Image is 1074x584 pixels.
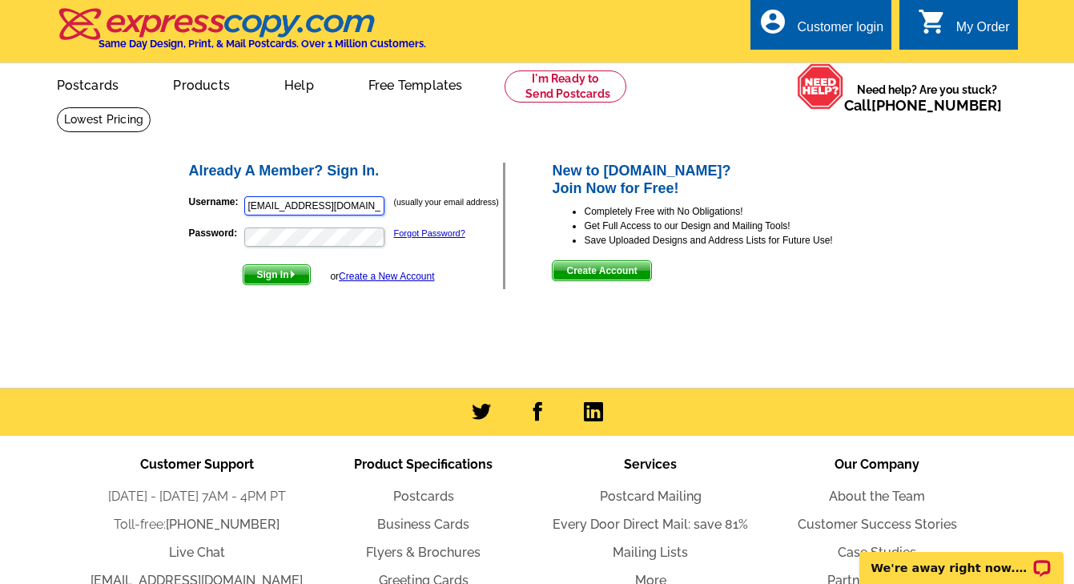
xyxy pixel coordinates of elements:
a: Customer Success Stories [798,517,957,532]
a: Every Door Direct Mail: save 81% [553,517,748,532]
button: Create Account [552,260,651,281]
a: Create a New Account [339,271,434,282]
iframe: LiveChat chat widget [849,534,1074,584]
li: [DATE] - [DATE] 7AM - 4PM PT [83,487,310,506]
a: Business Cards [377,517,469,532]
a: shopping_cart My Order [918,18,1010,38]
a: Products [147,65,255,103]
label: Password: [189,226,243,240]
h2: New to [DOMAIN_NAME]? Join Now for Free! [552,163,887,197]
span: Services [624,457,677,472]
label: Username: [189,195,243,209]
i: shopping_cart [918,7,947,36]
span: Need help? Are you stuck? [844,82,1010,114]
a: [PHONE_NUMBER] [871,97,1002,114]
a: account_circle Customer login [758,18,883,38]
li: Completely Free with No Obligations! [584,204,887,219]
li: Toll-free: [83,515,310,534]
span: Customer Support [140,457,254,472]
a: Postcards [393,489,454,504]
a: Help [259,65,340,103]
img: button-next-arrow-white.png [289,271,296,278]
h4: Same Day Design, Print, & Mail Postcards. Over 1 Million Customers. [99,38,426,50]
small: (usually your email address) [394,197,499,207]
span: Sign In [243,265,310,284]
div: Customer login [797,20,883,42]
a: Flyers & Brochures [366,545,481,560]
a: Postcard Mailing [600,489,702,504]
a: Live Chat [169,545,225,560]
div: My Order [956,20,1010,42]
a: About the Team [829,489,925,504]
span: Product Specifications [354,457,493,472]
a: Forgot Password? [394,228,465,238]
li: Get Full Access to our Design and Mailing Tools! [584,219,887,233]
a: Free Templates [343,65,489,103]
div: or [330,269,434,284]
a: [PHONE_NUMBER] [166,517,280,532]
button: Sign In [243,264,311,285]
h2: Already A Member? Sign In. [189,163,504,180]
a: Postcards [31,65,145,103]
a: Case Studies [838,545,916,560]
a: Same Day Design, Print, & Mail Postcards. Over 1 Million Customers. [57,19,426,50]
span: Create Account [553,261,650,280]
i: account_circle [758,7,787,36]
span: Call [844,97,1002,114]
span: Our Company [835,457,919,472]
img: help [797,63,844,110]
li: Save Uploaded Designs and Address Lists for Future Use! [584,233,887,248]
a: Mailing Lists [613,545,688,560]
